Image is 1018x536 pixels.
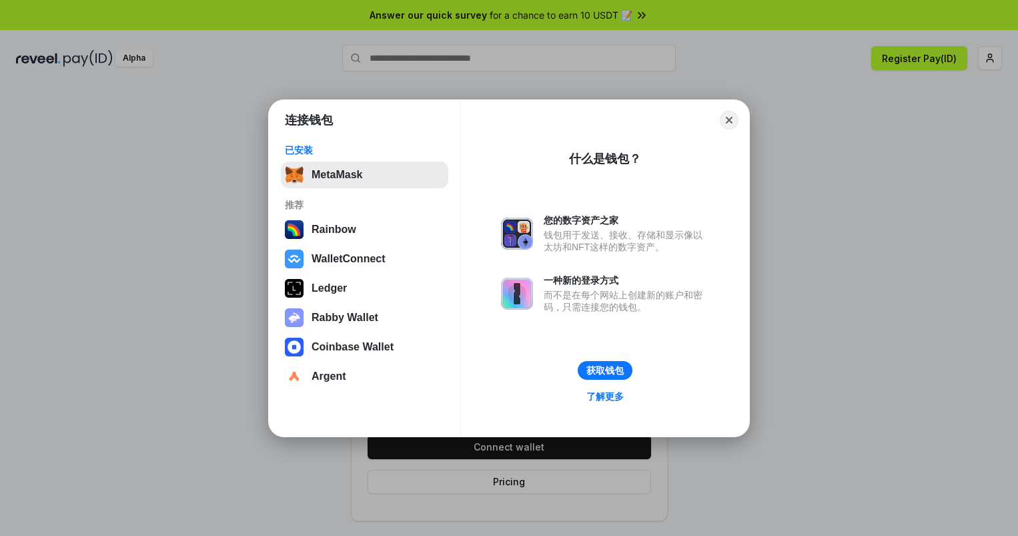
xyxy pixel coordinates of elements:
h1: 连接钱包 [285,112,333,128]
button: MetaMask [281,162,448,188]
img: svg+xml,%3Csvg%20xmlns%3D%22http%3A%2F%2Fwww.w3.org%2F2000%2Fsvg%22%20fill%3D%22none%22%20viewBox... [501,218,533,250]
div: Coinbase Wallet [312,341,394,353]
div: MetaMask [312,169,362,181]
button: WalletConnect [281,246,448,272]
div: 您的数字资产之家 [544,214,709,226]
button: Close [720,111,738,129]
div: 什么是钱包？ [569,151,641,167]
button: Ledger [281,275,448,302]
div: 了解更多 [586,390,624,403]
img: svg+xml,%3Csvg%20xmlns%3D%22http%3A%2F%2Fwww.w3.org%2F2000%2Fsvg%22%20width%3D%2228%22%20height%3... [285,279,304,298]
div: Rainbow [312,224,356,236]
img: svg+xml,%3Csvg%20width%3D%2228%22%20height%3D%2228%22%20viewBox%3D%220%200%2028%2028%22%20fill%3D... [285,250,304,268]
div: 而不是在每个网站上创建新的账户和密码，只需连接您的钱包。 [544,289,709,313]
button: 获取钱包 [578,361,632,380]
img: svg+xml,%3Csvg%20xmlns%3D%22http%3A%2F%2Fwww.w3.org%2F2000%2Fsvg%22%20fill%3D%22none%22%20viewBox... [285,308,304,327]
div: WalletConnect [312,253,386,265]
img: svg+xml,%3Csvg%20xmlns%3D%22http%3A%2F%2Fwww.w3.org%2F2000%2Fsvg%22%20fill%3D%22none%22%20viewBox... [501,278,533,310]
img: svg+xml,%3Csvg%20fill%3D%22none%22%20height%3D%2233%22%20viewBox%3D%220%200%2035%2033%22%20width%... [285,166,304,184]
div: Ledger [312,282,347,294]
div: 一种新的登录方式 [544,274,709,286]
button: Rainbow [281,216,448,243]
img: svg+xml,%3Csvg%20width%3D%22120%22%20height%3D%22120%22%20viewBox%3D%220%200%20120%20120%22%20fil... [285,220,304,239]
div: 获取钱包 [586,364,624,376]
img: svg+xml,%3Csvg%20width%3D%2228%22%20height%3D%2228%22%20viewBox%3D%220%200%2028%2028%22%20fill%3D... [285,338,304,356]
img: svg+xml,%3Csvg%20width%3D%2228%22%20height%3D%2228%22%20viewBox%3D%220%200%2028%2028%22%20fill%3D... [285,367,304,386]
button: Coinbase Wallet [281,334,448,360]
button: Rabby Wallet [281,304,448,331]
div: Rabby Wallet [312,312,378,324]
a: 了解更多 [578,388,632,405]
div: 已安装 [285,144,444,156]
button: Argent [281,363,448,390]
div: Argent [312,370,346,382]
div: 推荐 [285,199,444,211]
div: 钱包用于发送、接收、存储和显示像以太坊和NFT这样的数字资产。 [544,229,709,253]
